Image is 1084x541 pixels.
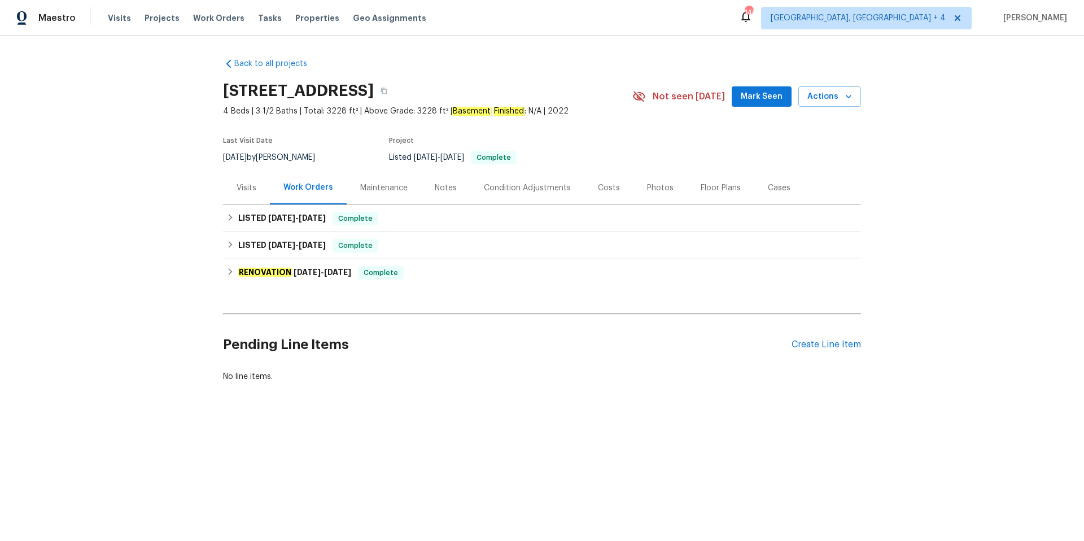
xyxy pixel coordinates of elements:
[223,319,792,371] h2: Pending Line Items
[389,154,517,162] span: Listed
[807,90,852,104] span: Actions
[294,268,321,276] span: [DATE]
[741,90,783,104] span: Mark Seen
[223,205,861,232] div: LISTED [DATE]-[DATE]Complete
[268,214,326,222] span: -
[38,12,76,24] span: Maestro
[193,12,244,24] span: Work Orders
[334,240,377,251] span: Complete
[223,154,247,162] span: [DATE]
[223,371,861,382] div: No line items.
[359,267,403,278] span: Complete
[414,154,464,162] span: -
[223,106,632,117] span: 4 Beds | 3 1/2 Baths | Total: 3228 ft² | Above Grade: 3228 ft² | : N/A | 2022
[295,12,339,24] span: Properties
[771,12,946,24] span: [GEOGRAPHIC_DATA], [GEOGRAPHIC_DATA] + 4
[798,86,861,107] button: Actions
[768,182,790,194] div: Cases
[484,182,571,194] div: Condition Adjustments
[299,241,326,249] span: [DATE]
[108,12,131,24] span: Visits
[353,12,426,24] span: Geo Assignments
[238,212,326,225] h6: LISTED
[999,12,1067,24] span: [PERSON_NAME]
[324,268,351,276] span: [DATE]
[653,91,725,102] span: Not seen [DATE]
[294,268,351,276] span: -
[472,154,515,161] span: Complete
[598,182,620,194] div: Costs
[238,239,326,252] h6: LISTED
[701,182,741,194] div: Floor Plans
[268,241,295,249] span: [DATE]
[223,85,374,97] h2: [STREET_ADDRESS]
[452,107,491,116] em: Basement
[299,214,326,222] span: [DATE]
[745,7,753,18] div: 148
[223,232,861,259] div: LISTED [DATE]-[DATE]Complete
[440,154,464,162] span: [DATE]
[732,86,792,107] button: Mark Seen
[792,339,861,350] div: Create Line Item
[414,154,438,162] span: [DATE]
[223,137,273,144] span: Last Visit Date
[283,182,333,193] div: Work Orders
[145,12,180,24] span: Projects
[268,214,295,222] span: [DATE]
[334,213,377,224] span: Complete
[258,14,282,22] span: Tasks
[223,58,331,69] a: Back to all projects
[647,182,674,194] div: Photos
[360,182,408,194] div: Maintenance
[223,151,329,164] div: by [PERSON_NAME]
[389,137,414,144] span: Project
[493,107,524,116] em: Finished
[435,182,457,194] div: Notes
[223,259,861,286] div: RENOVATION [DATE]-[DATE]Complete
[238,268,292,277] em: RENOVATION
[268,241,326,249] span: -
[237,182,256,194] div: Visits
[374,81,394,101] button: Copy Address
